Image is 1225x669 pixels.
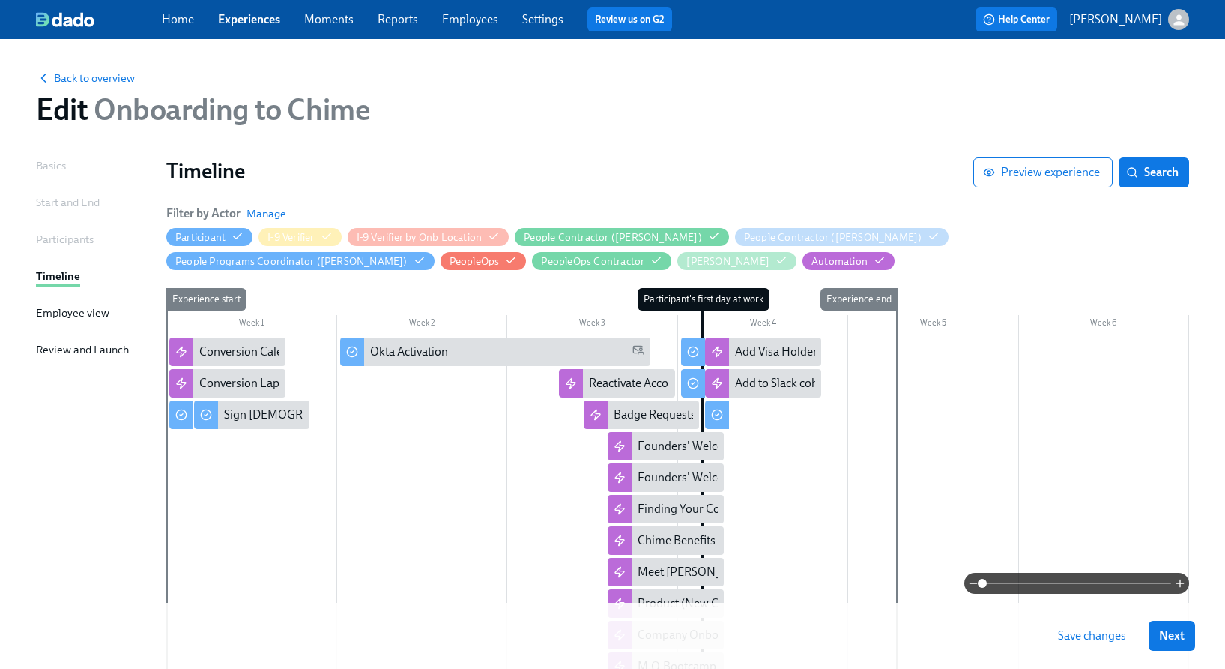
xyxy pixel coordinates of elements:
div: Badge Requests [584,400,700,429]
p: [PERSON_NAME] [1069,11,1162,28]
div: Hide PeopleOps Contractor [541,254,644,268]
div: Participant's first day at work [638,288,769,310]
div: Hide People Contractor (Jessica) [524,230,702,244]
a: Settings [522,12,563,26]
div: Finding Your Community at [GEOGRAPHIC_DATA] (New Chimer Onboarding) [608,495,724,523]
div: Founders' Welcome [Remote] (New Chimer Onboarding) [638,438,930,454]
div: Hide Participant [175,230,226,244]
div: Hide I-9 Verifier [267,230,314,244]
button: Review us on G2 [587,7,672,31]
span: Next [1159,628,1185,643]
button: Back to overview [36,70,135,85]
span: Save changes [1058,628,1126,643]
div: Chime Benefits Orientation ([GEOGRAPHIC_DATA] Only) [608,526,724,555]
a: Moments [304,12,354,26]
button: PeopleOps [441,252,527,270]
div: Week 4 [678,315,849,334]
div: Okta Activation [340,337,651,366]
a: Employees [442,12,498,26]
div: Reactivate Account for Rehire - {{ participant.startDate | MM/DD/YYYY }} [559,369,675,397]
span: Search [1129,165,1179,180]
div: Timeline [36,268,80,284]
button: Automation [802,252,895,270]
div: Week 2 [337,315,508,334]
div: Hide PeopleOps [450,254,500,268]
div: Add Visa Holder to Immigration Channel [705,337,821,366]
button: Preview experience [973,157,1113,187]
div: Founders' Welcome [SF] (New Chimer Onboarding) [638,469,902,486]
div: Experience start [166,288,246,310]
div: Employee view [36,304,109,321]
a: Review us on G2 [595,12,665,27]
div: Sign [DEMOGRAPHIC_DATA] Worker Agreements [194,400,310,429]
div: Conversion Calendar Invite [169,337,285,366]
span: Personal Email [632,343,644,361]
div: Founders' Welcome [SF] (New Chimer Onboarding) [608,463,724,492]
div: Sign [DEMOGRAPHIC_DATA] Worker Agreements [224,406,482,423]
div: Hide I-9 Verifier by Onb Location [357,230,483,244]
div: Add Visa Holder to Immigration Channel [735,343,943,360]
div: Product (New Chimer Onboarding) [638,595,818,612]
button: People Programs Coordinator ([PERSON_NAME]) [166,252,435,270]
h6: Filter by Actor [166,205,241,222]
a: Experiences [218,12,280,26]
div: Week 3 [507,315,678,334]
div: Conversion Laptop Return [199,375,334,391]
button: Search [1119,157,1189,187]
div: Review and Launch [36,341,129,358]
a: Reports [378,12,418,26]
div: Conversion Laptop Return [169,369,285,397]
div: Basics [36,157,66,174]
div: Add to Slack cohort channel [735,375,876,391]
a: dado [36,12,162,27]
div: Week 5 [848,315,1019,334]
button: I-9 Verifier [258,228,341,246]
div: Meet [PERSON_NAME]'s Intranet Platform, The Interchange (New Chimer Onboarding) [638,564,1087,580]
div: Add to Slack cohort channel [705,369,821,397]
div: Hide People Programs Coordinator (Jessica Paige) [175,254,408,268]
div: Participants [36,231,94,247]
div: Experience end [820,288,898,310]
img: dado [36,12,94,27]
button: [PERSON_NAME] [677,252,796,270]
div: Week 1 [166,315,337,334]
div: Chime Benefits Orientation ([GEOGRAPHIC_DATA] Only) [638,532,930,549]
div: Badge Requests [614,406,696,423]
button: Help Center [976,7,1057,31]
div: Week 6 [1019,315,1190,334]
button: Next [1149,621,1195,651]
div: Conversion Calendar Invite [199,343,337,360]
button: I-9 Verifier by Onb Location [348,228,509,246]
button: PeopleOps Contractor [532,252,671,270]
button: [PERSON_NAME] [1069,9,1189,30]
div: Start and End [36,194,100,211]
div: Hide Automation [811,254,868,268]
a: Home [162,12,194,26]
span: Help Center [983,12,1050,27]
div: Founders' Welcome [Remote] (New Chimer Onboarding) [608,432,724,460]
button: Manage [246,206,286,221]
button: People Contractor ([PERSON_NAME]) [735,228,949,246]
button: People Contractor ([PERSON_NAME]) [515,228,729,246]
div: Finding Your Community at [GEOGRAPHIC_DATA] (New Chimer Onboarding) [638,501,1037,517]
div: Hide People Contractor (Lauren) [744,230,922,244]
h1: Timeline [166,157,973,184]
button: Participant [166,228,252,246]
div: Okta Activation [370,343,448,360]
div: Hide Sarah Wong [686,254,769,268]
span: Onboarding to Chime [88,91,370,127]
button: Save changes [1047,621,1137,651]
div: Meet [PERSON_NAME]'s Intranet Platform, The Interchange (New Chimer Onboarding) [608,558,724,586]
h1: Edit [36,91,370,127]
div: Reactivate Account for Rehire - {{ participant.startDate | MM/DD/YYYY }} [589,375,956,391]
span: Preview experience [986,165,1100,180]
